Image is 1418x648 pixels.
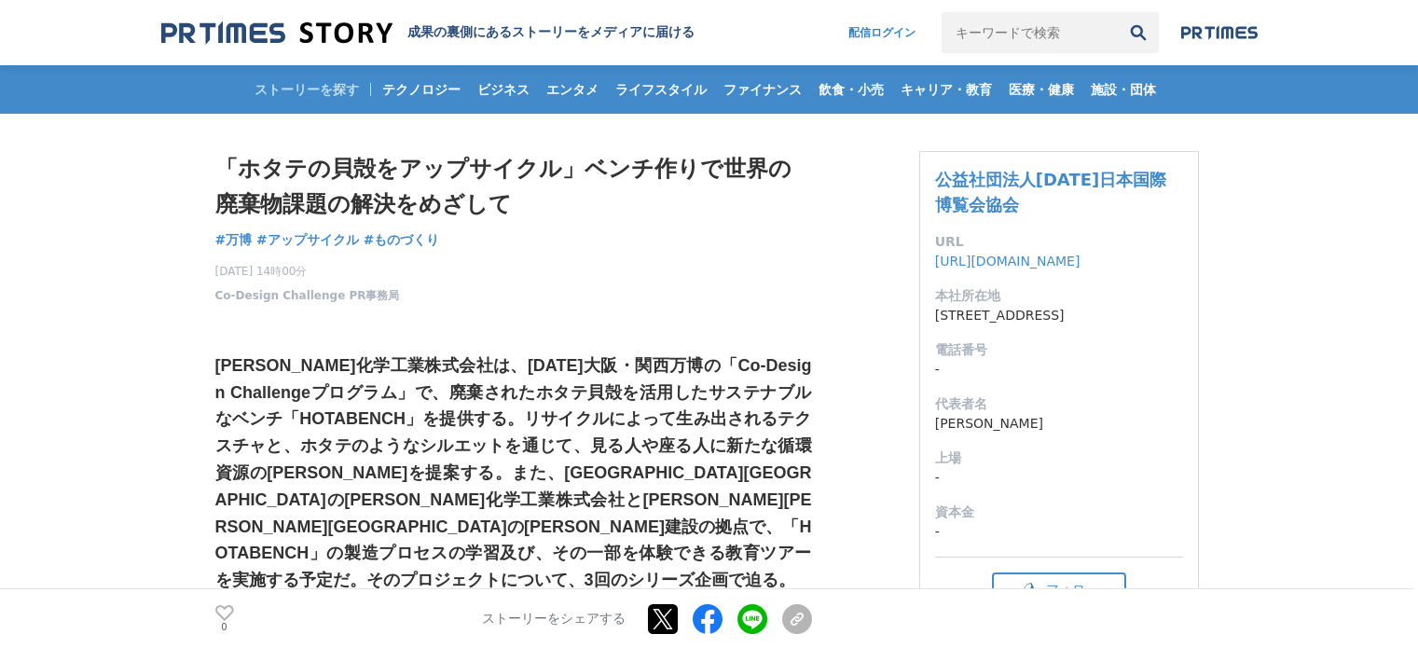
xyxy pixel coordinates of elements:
[935,306,1183,325] dd: [STREET_ADDRESS]
[539,81,606,98] span: エンタメ
[1001,65,1081,114] a: 医療・健康
[1083,81,1163,98] span: 施設・団体
[716,81,809,98] span: ファイナンス
[935,286,1183,306] dt: 本社所在地
[256,230,359,250] a: #アップサイクル
[161,21,695,46] a: 成果の裏側にあるストーリーをメディアに届ける 成果の裏側にあるストーリーをメディアに届ける
[830,12,934,53] a: 配信ログイン
[935,394,1183,414] dt: 代表者名
[608,65,714,114] a: ライフスタイル
[215,623,234,632] p: 0
[470,81,537,98] span: ビジネス
[1118,12,1159,53] button: 検索
[1001,81,1081,98] span: 医療・健康
[364,231,440,248] span: #ものづくり
[992,572,1126,607] button: フォロー
[470,65,537,114] a: ビジネス
[935,340,1183,360] dt: 電話番号
[893,65,999,114] a: キャリア・教育
[935,254,1081,269] a: [URL][DOMAIN_NAME]
[215,151,812,223] h1: 「ホタテの貝殻をアップサイクル」ベンチ作りで世界の廃棄物課題の解決をめざして
[364,230,440,250] a: #ものづくり
[935,414,1183,434] dd: [PERSON_NAME]
[375,81,468,98] span: テクノロジー
[161,21,392,46] img: 成果の裏側にあるストーリーをメディアに届ける
[375,65,468,114] a: テクノロジー
[935,170,1167,214] a: 公益社団法人[DATE]日本国際博覧会協会
[811,81,891,98] span: 飲食・小売
[942,12,1118,53] input: キーワードで検索
[935,522,1183,542] dd: -
[935,448,1183,468] dt: 上場
[935,232,1183,252] dt: URL
[215,287,400,304] a: Co-Design Challenge PR事務局
[893,81,999,98] span: キャリア・教育
[935,503,1183,522] dt: 資本金
[811,65,891,114] a: 飲食・小売
[215,231,253,248] span: #万博
[935,468,1183,488] dd: -
[482,611,626,627] p: ストーリーをシェアする
[256,231,359,248] span: #アップサイクル
[215,356,812,589] strong: [PERSON_NAME]化学工業株式会社は、[DATE]大阪・関西万博の「Co-Design Challengeプログラム」で、廃棄されたホタテ貝殻を活用したサステナブルなベンチ「HOTABE...
[215,263,400,280] span: [DATE] 14時00分
[935,360,1183,379] dd: -
[407,24,695,41] h2: 成果の裏側にあるストーリーをメディアに届ける
[215,230,253,250] a: #万博
[716,65,809,114] a: ファイナンス
[1083,65,1163,114] a: 施設・団体
[1181,25,1258,40] img: prtimes
[539,65,606,114] a: エンタメ
[608,81,714,98] span: ライフスタイル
